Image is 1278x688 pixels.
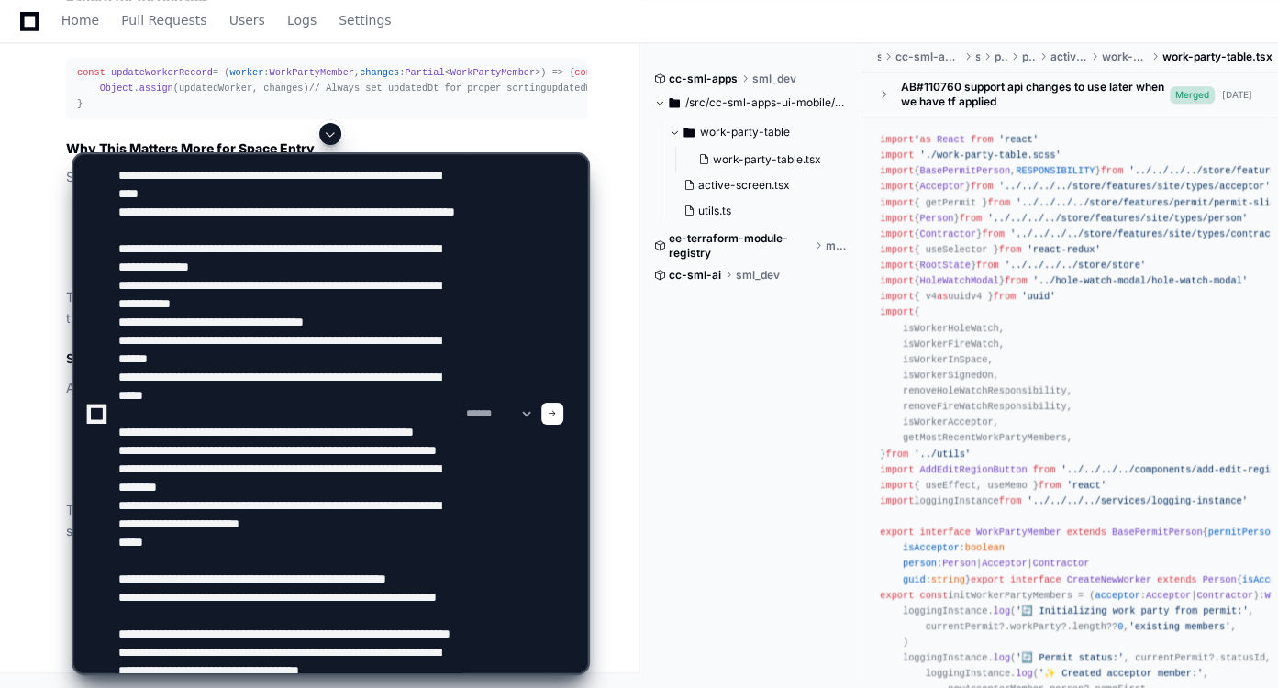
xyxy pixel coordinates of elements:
svg: Directory [669,92,680,114]
span: Users [229,15,265,26]
span: // Always set updatedDt for proper sorting [309,83,547,94]
span: active-screen [1050,50,1087,64]
span: sml_dev [752,72,796,86]
div: = ( ) => { now = (). () updatedWorker = (worker) . (updatedWorker, changes) updatedWorker. = now ... [77,65,576,112]
span: worker [229,67,263,78]
span: WorkPartyMember [270,67,354,78]
span: /src/cc-sml-apps-ui-mobile/src/pages/permit/active-screen [685,95,849,110]
span: src [876,50,880,64]
span: permit [1022,50,1036,64]
div: [DATE] [1222,87,1252,101]
span: Home [61,15,99,26]
button: work-party-table [669,117,849,147]
span: WorkPartyMember [450,67,535,78]
span: src [975,50,979,64]
span: cc-sml-apps [669,72,738,86]
span: assign [139,83,173,94]
span: Pull Requests [121,15,206,26]
svg: Directory [683,121,695,143]
span: work-party-table [1102,50,1148,64]
span: Merged [1170,85,1215,103]
span: : , : < > [229,67,540,78]
span: const [77,67,106,78]
span: Settings [339,15,391,26]
div: AB#110760 support api changes to use later when we have tf applied [900,80,1170,109]
span: work-party-table.tsx [1162,50,1272,64]
span: cc-sml-apps-ui-mobile [895,50,961,64]
span: Logs [287,15,317,26]
button: /src/cc-sml-apps-ui-mobile/src/pages/permit/active-screen [654,88,849,117]
span: const [574,67,603,78]
span: changes [360,67,399,78]
span: Partial [405,67,444,78]
span: pages [995,50,1007,64]
span: Object [100,83,134,94]
span: updateWorkerRecord [111,67,213,78]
